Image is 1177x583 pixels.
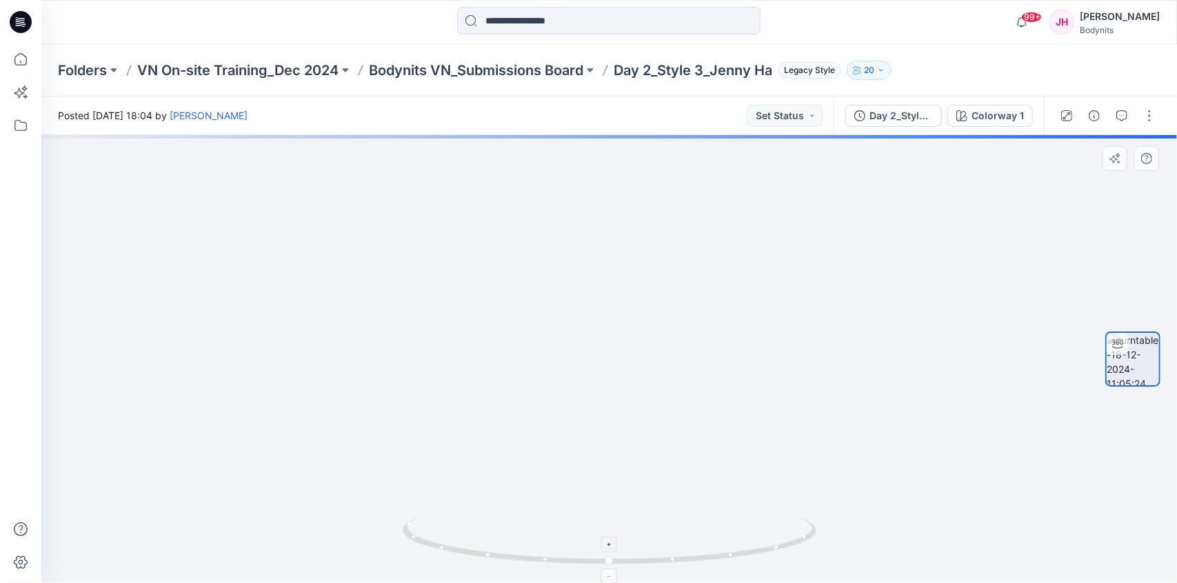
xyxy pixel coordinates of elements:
[772,61,841,80] button: Legacy Style
[1107,333,1159,385] img: turntable-18-12-2024-11:05:24
[58,61,107,80] a: Folders
[369,61,583,80] a: Bodynits VN_Submissions Board
[845,105,942,127] button: Day 2_Style 3_Jenny Ha
[778,62,841,79] span: Legacy Style
[1080,25,1160,35] div: Bodynits
[1083,105,1105,127] button: Details
[1021,12,1042,23] span: 99+
[1080,8,1160,25] div: [PERSON_NAME]
[137,61,339,80] a: VN On-site Training_Dec 2024
[847,61,892,80] button: 20
[614,61,772,80] p: Day 2_Style 3_Jenny Ha
[1049,10,1074,34] div: JH
[972,108,1024,123] div: Colorway 1
[869,108,933,123] div: Day 2_Style 3_Jenny Ha
[170,110,248,121] a: [PERSON_NAME]
[947,105,1033,127] button: Colorway 1
[58,108,248,123] span: Posted [DATE] 18:04 by
[864,63,874,78] p: 20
